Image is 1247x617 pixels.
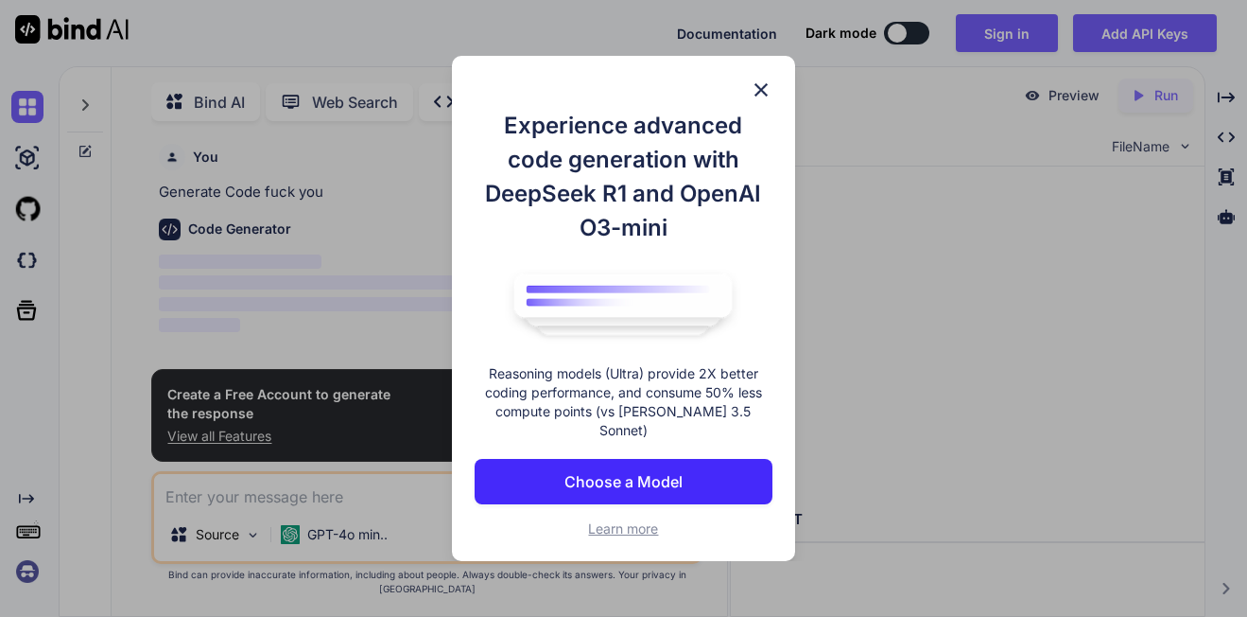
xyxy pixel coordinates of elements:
[475,459,772,504] button: Choose a Model
[475,364,772,440] p: Reasoning models (Ultra) provide 2X better coding performance, and consume 50% less compute point...
[500,264,746,345] img: bind logo
[588,520,658,537] span: Learn more
[564,470,683,493] p: Choose a Model
[750,79,772,101] img: close
[475,109,772,245] h1: Experience advanced code generation with DeepSeek R1 and OpenAI O3-mini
